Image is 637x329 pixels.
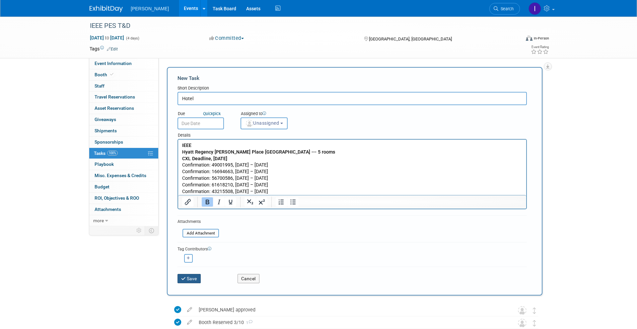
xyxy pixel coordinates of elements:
[177,111,231,117] div: Due
[125,36,139,40] span: (4 days)
[89,92,158,102] a: Travel Reservations
[95,162,114,167] span: Playbook
[93,218,104,223] span: more
[202,197,213,207] button: Bold
[90,35,124,41] span: [DATE] [DATE]
[195,304,505,315] div: [PERSON_NAME] approved
[90,6,123,12] img: ExhibitDay
[184,307,195,313] a: edit
[177,117,224,129] input: Due Date
[95,83,105,89] span: Staff
[89,159,158,170] a: Playbook
[89,148,158,159] a: Tasks100%
[89,137,158,148] a: Sponsorships
[529,2,541,15] img: Isabella DeJulia
[276,197,287,207] button: Numbered list
[526,35,532,41] img: Format-Inperson.png
[89,114,158,125] a: Giveaways
[241,111,320,117] div: Assigned to
[177,75,527,82] div: New Task
[95,128,117,133] span: Shipments
[89,103,158,114] a: Asset Reservations
[88,20,510,32] div: IEEE PES T&D
[244,321,252,325] span: 1
[489,3,520,15] a: Search
[95,117,116,122] span: Giveaways
[177,129,527,139] div: Details
[131,6,169,11] span: [PERSON_NAME]
[133,226,145,235] td: Personalize Event Tab Strip
[202,111,222,116] a: Quickpick
[89,69,158,80] a: Booth
[89,170,158,181] a: Misc. Expenses & Credits
[95,72,115,77] span: Booth
[369,36,452,41] span: [GEOGRAPHIC_DATA], [GEOGRAPHIC_DATA]
[245,120,279,126] span: Unassigned
[533,320,536,326] i: Move task
[182,197,193,207] button: Insert/edit link
[89,193,158,204] a: ROI, Objectives & ROO
[89,81,158,92] a: Staff
[225,197,236,207] button: Underline
[287,197,299,207] button: Bullet list
[177,92,527,105] input: Name of task or a short description
[95,195,139,201] span: ROI, Objectives & ROO
[518,319,527,327] img: Unassigned
[203,111,213,116] i: Quick
[89,215,158,226] a: more
[89,181,158,192] a: Budget
[245,197,256,207] button: Subscript
[241,117,288,129] button: Unassigned
[213,197,225,207] button: Italic
[94,151,118,156] span: Tasks
[89,204,158,215] a: Attachments
[533,36,549,41] div: In-Person
[177,219,219,225] div: Attachments
[95,184,109,189] span: Budget
[178,140,526,195] iframe: Rich Text Area
[95,139,123,145] span: Sponsorships
[498,6,514,11] span: Search
[89,58,158,69] a: Event Information
[177,245,527,252] div: Tag Contributors
[481,34,549,44] div: Event Format
[107,47,118,51] a: Edit
[177,274,201,283] button: Save
[95,61,132,66] span: Event Information
[177,85,527,92] div: Short Description
[104,35,110,40] span: to
[533,307,536,314] i: Move task
[95,173,146,178] span: Misc. Expenses & Credits
[184,319,195,325] a: edit
[207,35,247,42] button: Committed
[195,317,505,328] div: Booth Reserved 3/10
[238,274,259,283] button: Cancel
[531,45,549,49] div: Event Rating
[107,151,118,156] span: 100%
[110,73,113,76] i: Booth reservation complete
[518,306,527,315] img: Unassigned
[95,207,121,212] span: Attachments
[89,125,158,136] a: Shipments
[95,94,135,99] span: Travel Reservations
[256,197,267,207] button: Superscript
[95,105,134,111] span: Asset Reservations
[90,45,118,52] td: Tags
[145,226,159,235] td: Toggle Event Tabs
